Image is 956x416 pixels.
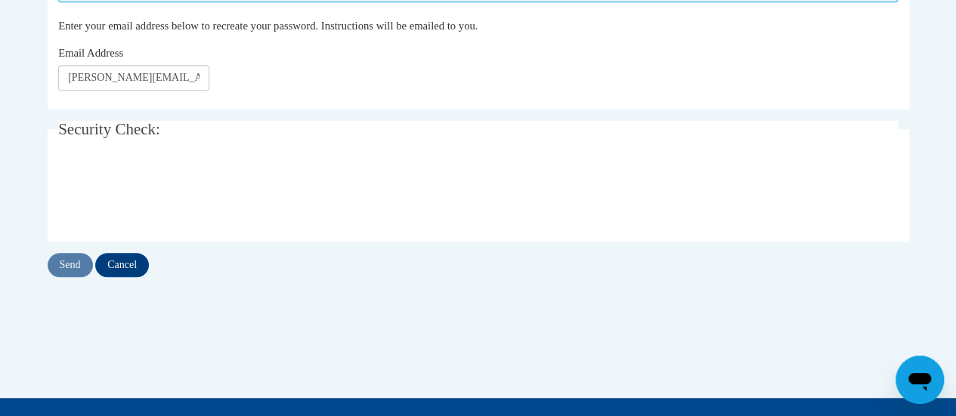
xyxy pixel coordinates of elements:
span: Email Address [58,47,123,59]
iframe: reCAPTCHA [58,164,288,223]
span: Enter your email address below to recreate your password. Instructions will be emailed to you. [58,20,478,32]
input: Email [58,65,209,91]
iframe: Button to launch messaging window [896,356,944,404]
span: Security Check: [58,120,160,138]
input: Cancel [95,253,149,277]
